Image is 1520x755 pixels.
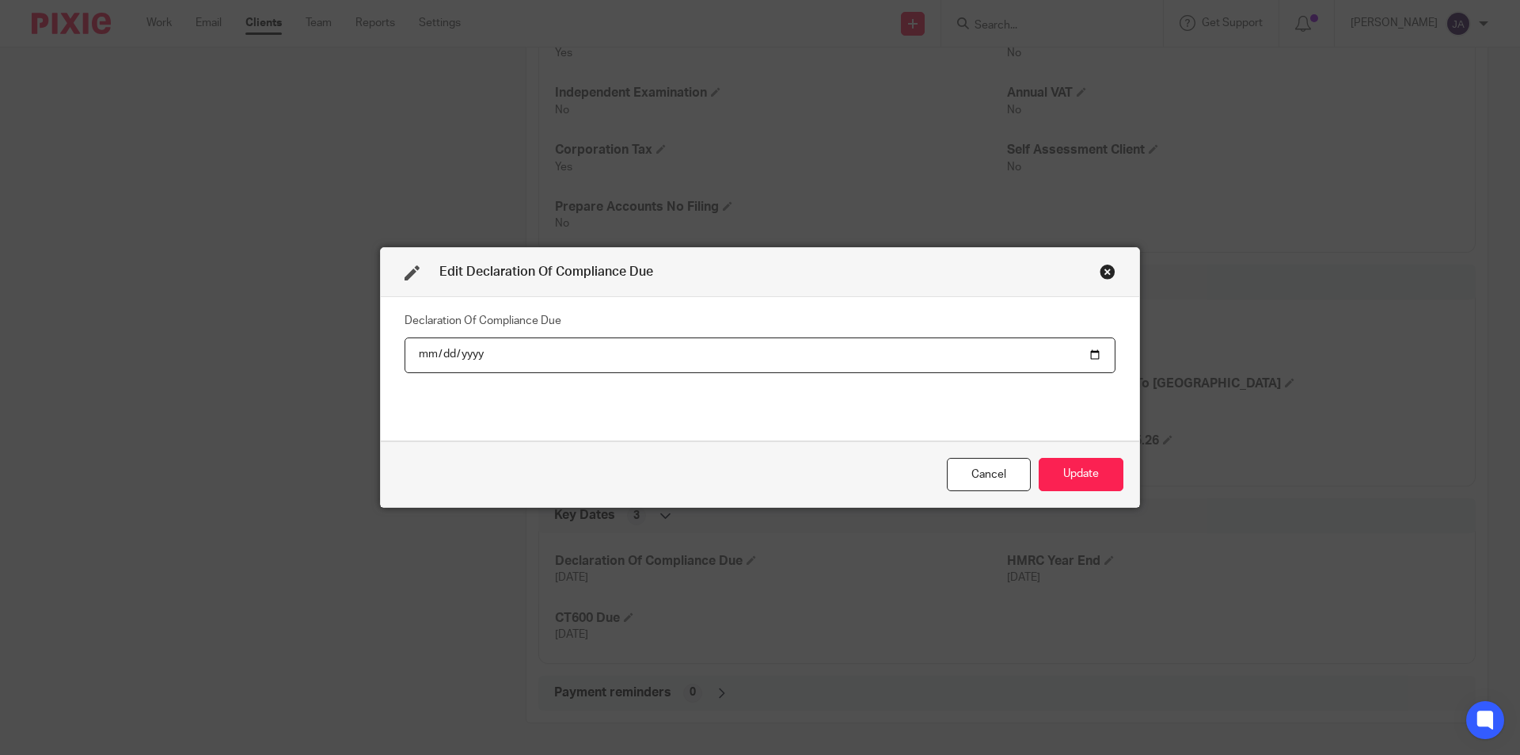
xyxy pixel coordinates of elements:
span: Edit Declaration Of Compliance Due [439,265,653,278]
button: Update [1039,458,1123,492]
div: Close this dialog window [1100,264,1115,280]
input: YYYY-MM-DD [405,337,1115,373]
label: Declaration Of Compliance Due [405,313,561,329]
div: Close this dialog window [947,458,1031,492]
